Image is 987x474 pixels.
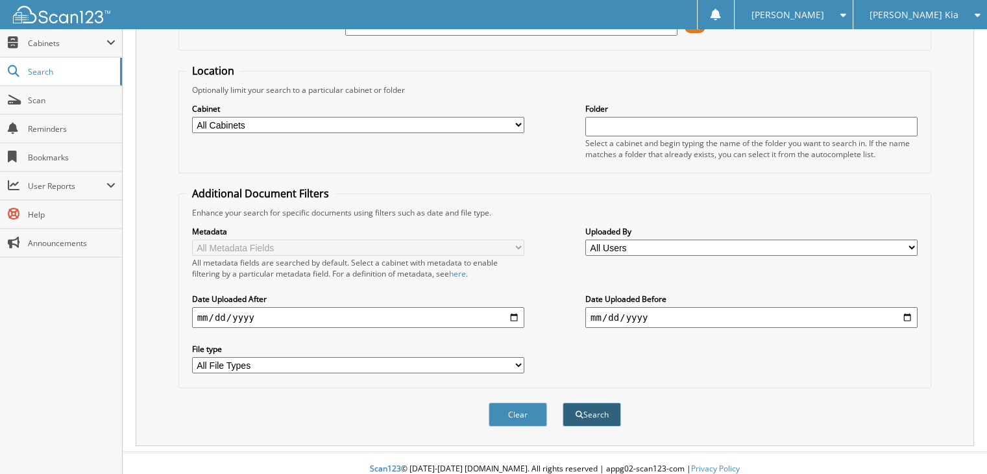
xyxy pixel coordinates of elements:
[186,84,925,95] div: Optionally limit your search to a particular cabinet or folder
[585,103,918,114] label: Folder
[870,11,958,19] span: [PERSON_NAME] Kia
[28,238,116,249] span: Announcements
[186,186,335,201] legend: Additional Document Filters
[192,103,524,114] label: Cabinet
[751,11,823,19] span: [PERSON_NAME]
[28,66,114,77] span: Search
[585,226,918,237] label: Uploaded By
[28,181,106,192] span: User Reports
[192,307,524,328] input: start
[449,268,466,279] a: here
[28,95,116,106] span: Scan
[585,293,918,305] label: Date Uploaded Before
[28,209,116,220] span: Help
[28,123,116,134] span: Reminders
[13,6,110,23] img: scan123-logo-white.svg
[585,307,918,328] input: end
[489,403,547,427] button: Clear
[922,412,987,474] iframe: Chat Widget
[370,463,401,474] span: Scan123
[192,226,524,237] label: Metadata
[28,38,106,49] span: Cabinets
[691,463,740,474] a: Privacy Policy
[186,207,925,218] div: Enhance your search for specific documents using filters such as date and file type.
[585,138,918,160] div: Select a cabinet and begin typing the name of the folder you want to search in. If the name match...
[563,403,621,427] button: Search
[192,343,524,355] label: File type
[192,293,524,305] label: Date Uploaded After
[192,257,524,279] div: All metadata fields are searched by default. Select a cabinet with metadata to enable filtering b...
[186,64,241,78] legend: Location
[28,152,116,163] span: Bookmarks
